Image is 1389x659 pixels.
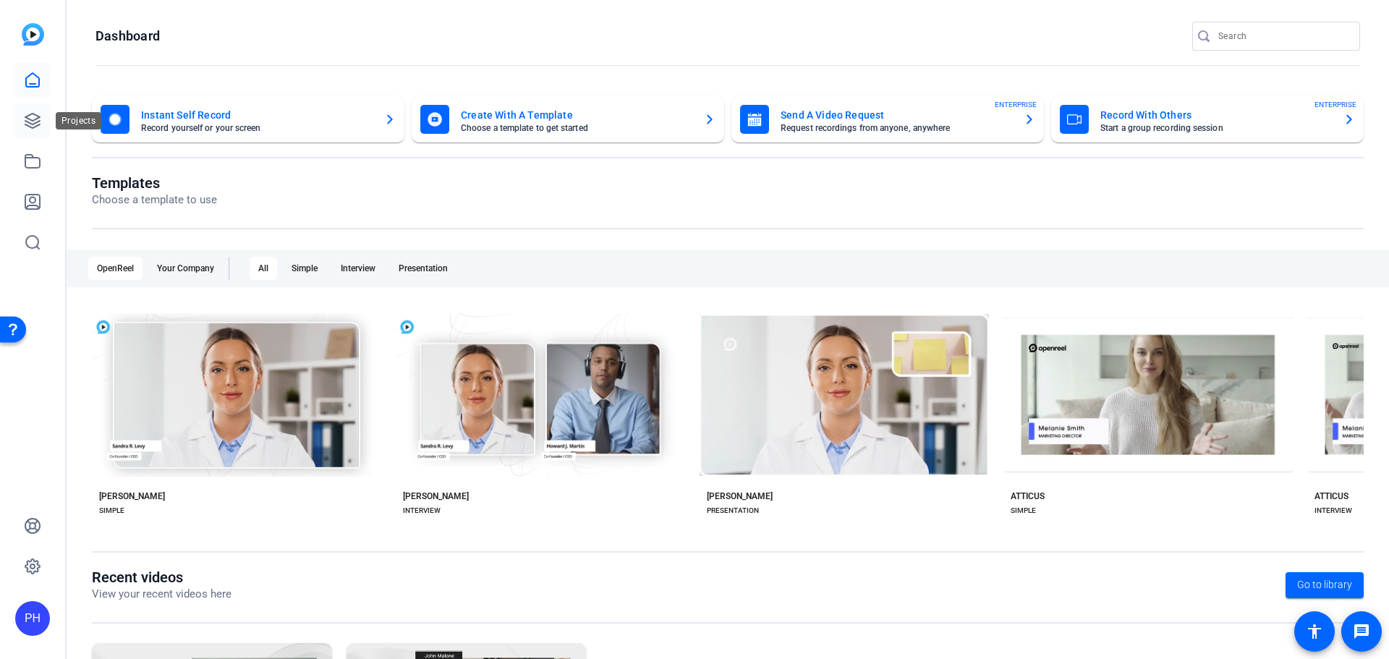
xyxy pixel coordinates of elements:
[148,257,223,280] div: Your Company
[15,601,50,636] div: PH
[56,112,101,129] div: Projects
[95,27,160,45] h1: Dashboard
[1011,490,1045,502] div: ATTICUS
[88,257,143,280] div: OpenReel
[412,96,724,143] button: Create With A TemplateChoose a template to get started
[141,106,373,124] mat-card-title: Instant Self Record
[1100,124,1332,132] mat-card-subtitle: Start a group recording session
[1011,505,1036,516] div: SIMPLE
[1218,27,1348,45] input: Search
[707,505,759,516] div: PRESENTATION
[781,106,1012,124] mat-card-title: Send A Video Request
[461,124,692,132] mat-card-subtitle: Choose a template to get started
[1286,572,1364,598] a: Go to library
[1314,490,1348,502] div: ATTICUS
[92,192,217,208] p: Choose a template to use
[995,99,1037,110] span: ENTERPRISE
[250,257,277,280] div: All
[99,490,165,502] div: [PERSON_NAME]
[403,505,441,516] div: INTERVIEW
[92,174,217,192] h1: Templates
[1314,99,1356,110] span: ENTERPRISE
[22,23,44,46] img: blue-gradient.svg
[141,124,373,132] mat-card-subtitle: Record yourself or your screen
[92,96,404,143] button: Instant Self RecordRecord yourself or your screen
[461,106,692,124] mat-card-title: Create With A Template
[1297,577,1352,592] span: Go to library
[707,490,773,502] div: [PERSON_NAME]
[1353,623,1370,640] mat-icon: message
[92,586,231,603] p: View your recent videos here
[390,257,456,280] div: Presentation
[403,490,469,502] div: [PERSON_NAME]
[731,96,1044,143] button: Send A Video RequestRequest recordings from anyone, anywhereENTERPRISE
[1051,96,1364,143] button: Record With OthersStart a group recording sessionENTERPRISE
[283,257,326,280] div: Simple
[1306,623,1323,640] mat-icon: accessibility
[781,124,1012,132] mat-card-subtitle: Request recordings from anyone, anywhere
[1100,106,1332,124] mat-card-title: Record With Others
[1314,505,1352,516] div: INTERVIEW
[332,257,384,280] div: Interview
[99,505,124,516] div: SIMPLE
[92,569,231,586] h1: Recent videos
